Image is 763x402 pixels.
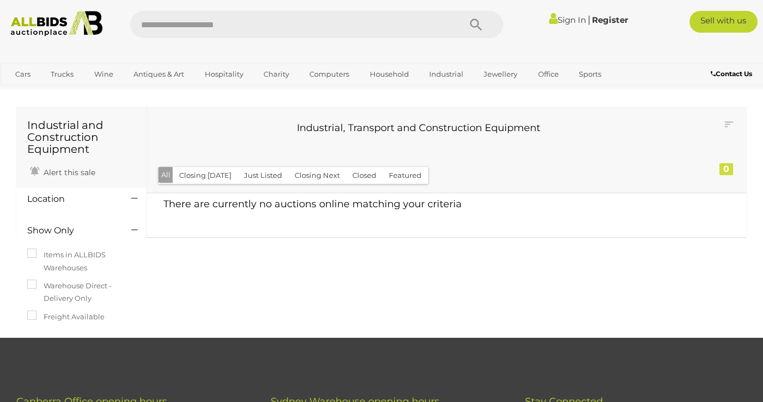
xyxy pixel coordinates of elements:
[27,119,136,155] h1: Industrial and Construction Equipment
[44,65,81,83] a: Trucks
[592,15,628,25] a: Register
[477,65,524,83] a: Jewellery
[711,70,752,78] b: Contact Us
[87,65,120,83] a: Wine
[198,65,251,83] a: Hospitality
[158,167,173,183] button: All
[288,167,346,184] button: Closing Next
[5,11,108,36] img: Allbids.com.au
[166,123,671,134] h3: Industrial, Transport and Construction Equipment
[302,65,356,83] a: Computers
[572,65,608,83] a: Sports
[382,167,428,184] button: Featured
[531,65,566,83] a: Office
[41,168,95,177] span: Alert this sale
[8,83,100,101] a: [GEOGRAPHIC_DATA]
[711,68,755,80] a: Contact Us
[719,163,733,175] div: 0
[346,167,383,184] button: Closed
[257,65,296,83] a: Charity
[27,249,136,274] label: Items in ALLBIDS Warehouses
[27,226,115,236] h4: Show Only
[237,167,289,184] button: Just Listed
[588,14,590,26] span: |
[27,311,105,323] label: Freight Available
[163,198,462,210] span: There are currently no auctions online matching your criteria
[126,65,191,83] a: Antiques & Art
[27,194,115,204] h4: Location
[363,65,416,83] a: Household
[173,167,238,184] button: Closing [DATE]
[27,163,98,180] a: Alert this sale
[449,11,503,38] button: Search
[549,15,586,25] a: Sign In
[8,65,38,83] a: Cars
[689,11,758,33] a: Sell with us
[422,65,471,83] a: Industrial
[27,280,136,305] label: Warehouse Direct - Delivery Only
